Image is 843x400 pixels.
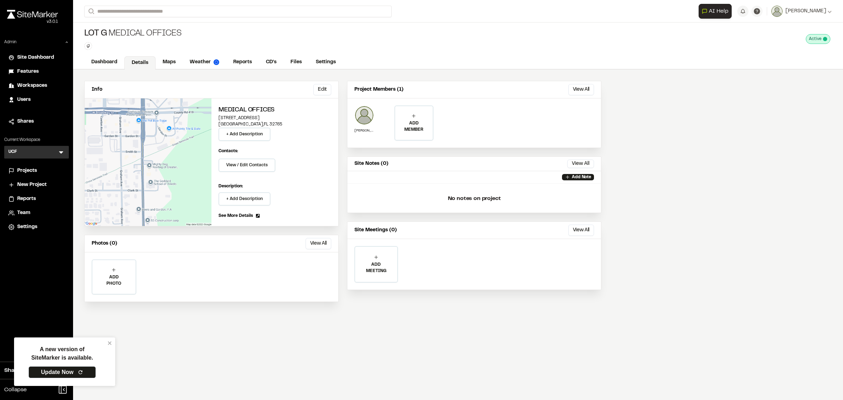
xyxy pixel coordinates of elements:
span: Features [17,68,39,76]
p: Admin [4,39,17,45]
span: Share Workspace [4,366,51,375]
button: Edit Tags [84,42,92,50]
p: No notes on project [353,187,595,210]
button: View All [568,84,594,95]
a: Workspaces [8,82,65,90]
span: Shares [17,118,34,125]
p: Photos (0) [92,240,117,247]
div: Medical offices [84,28,182,39]
a: Reports [8,195,65,203]
a: Team [8,209,65,217]
img: rebrand.png [7,10,58,19]
p: [PERSON_NAME] [354,128,374,133]
button: + Add Description [218,192,270,206]
span: Workspaces [17,82,47,90]
a: Shares [8,118,65,125]
p: Site Notes (0) [354,160,388,168]
img: precipai.png [214,59,219,65]
img: Andrea Rivero [354,105,374,125]
p: Info [92,86,102,93]
span: Reports [17,195,36,203]
span: Settings [17,223,37,231]
div: Oh geez...please don't... [7,19,58,25]
button: + Add Description [218,128,270,141]
button: View All [567,160,594,168]
a: CD's [259,56,283,69]
p: ADD MEMBER [395,120,432,133]
a: Files [283,56,309,69]
a: Site Dashboard [8,54,65,62]
button: View / Edit Contacts [218,159,275,172]
button: Open AI Assistant [699,4,732,19]
span: AI Help [709,7,728,15]
a: Reports [226,56,259,69]
a: Projects [8,167,65,175]
p: A new version of SiteMarker is available. [31,345,93,362]
div: This project is active and counting against your active project count. [806,34,830,44]
button: Search [84,6,97,17]
p: Contacts: [218,148,238,154]
button: close [107,340,112,346]
p: ADD MEETING [355,262,397,274]
a: Users [8,96,65,104]
button: Edit [313,84,331,95]
a: Dashboard [84,56,124,69]
p: Add Note [572,174,591,180]
p: Site Meetings (0) [354,226,397,234]
a: Features [8,68,65,76]
a: Details [124,56,156,70]
button: View All [568,225,594,236]
a: Settings [309,56,343,69]
span: New Project [17,181,47,189]
p: [GEOGRAPHIC_DATA] , FL 32765 [218,121,331,128]
h3: UCF [8,149,17,156]
span: Active [809,36,822,42]
h2: Medical offices [218,105,331,115]
span: Site Dashboard [17,54,54,62]
p: Current Workspace [4,137,69,143]
img: User [771,6,783,17]
span: See More Details [218,213,253,219]
a: Weather [183,56,226,69]
p: [STREET_ADDRESS] [218,115,331,121]
p: ADD PHOTO [92,274,136,287]
a: Update Now [28,366,96,378]
span: [PERSON_NAME] [785,7,826,15]
button: View All [306,238,331,249]
p: Description: [218,183,331,189]
a: New Project [8,181,65,189]
span: Collapse [4,386,27,394]
div: Open AI Assistant [699,4,734,19]
span: This project is active and counting against your active project count. [823,37,827,41]
button: [PERSON_NAME] [771,6,832,17]
span: Projects [17,167,37,175]
a: Settings [8,223,65,231]
span: Lot g [84,28,107,39]
a: Maps [156,56,183,69]
span: Team [17,209,30,217]
p: Project Members (1) [354,86,404,93]
span: Users [17,96,31,104]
